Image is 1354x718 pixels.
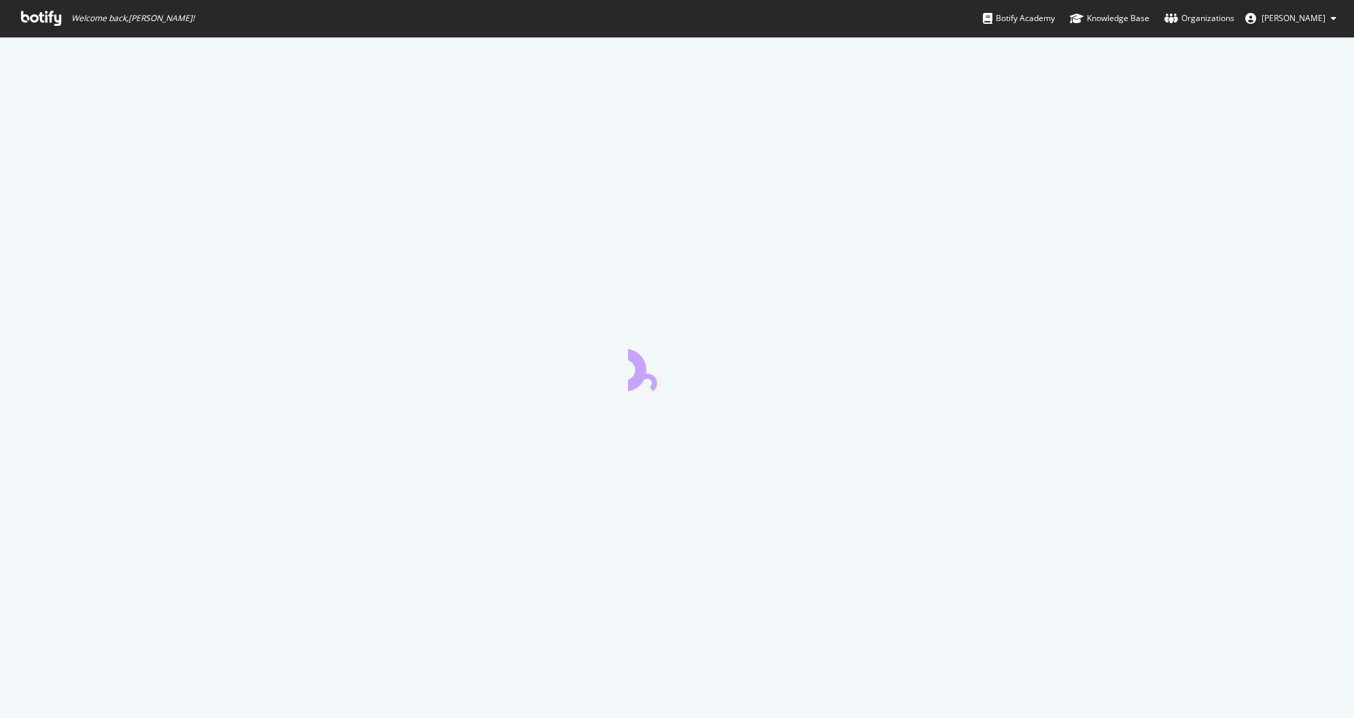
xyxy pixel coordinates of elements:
div: animation [628,342,726,391]
span: Welcome back, [PERSON_NAME] ! [71,13,194,24]
button: [PERSON_NAME] [1234,7,1347,29]
span: Tim Manalo [1262,12,1325,24]
div: Organizations [1164,12,1234,25]
div: Botify Academy [983,12,1055,25]
div: Knowledge Base [1070,12,1149,25]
